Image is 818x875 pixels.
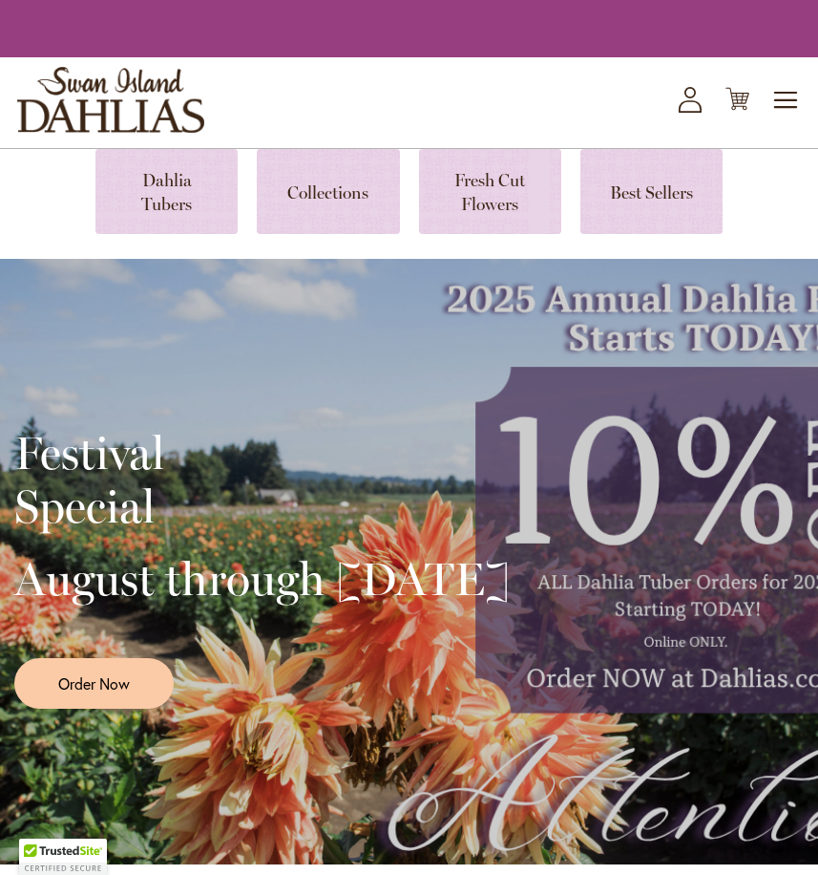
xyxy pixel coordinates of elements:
div: TrustedSite Certified [19,839,107,875]
h2: Festival Special [14,426,510,533]
span: Order Now [58,672,130,694]
a: Order Now [14,658,174,709]
a: store logo [17,67,204,133]
h2: August through [DATE] [14,552,510,606]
